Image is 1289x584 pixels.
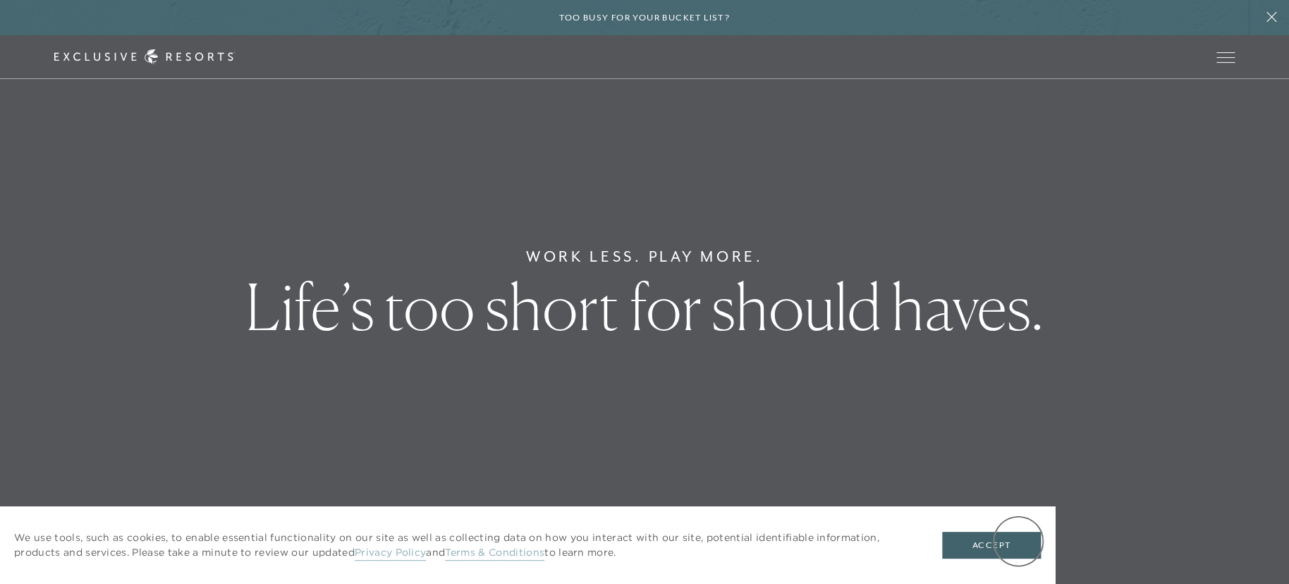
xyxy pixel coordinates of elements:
[14,530,914,560] p: We use tools, such as cookies, to enable essential functionality on our site as well as collectin...
[942,532,1041,559] button: Accept
[245,275,1044,339] h1: Life’s too short for should haves.
[1216,52,1235,62] button: Open navigation
[445,546,544,561] a: Terms & Conditions
[526,245,764,268] h6: Work Less. Play More.
[559,11,730,25] h6: Too busy for your bucket list?
[355,546,426,561] a: Privacy Policy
